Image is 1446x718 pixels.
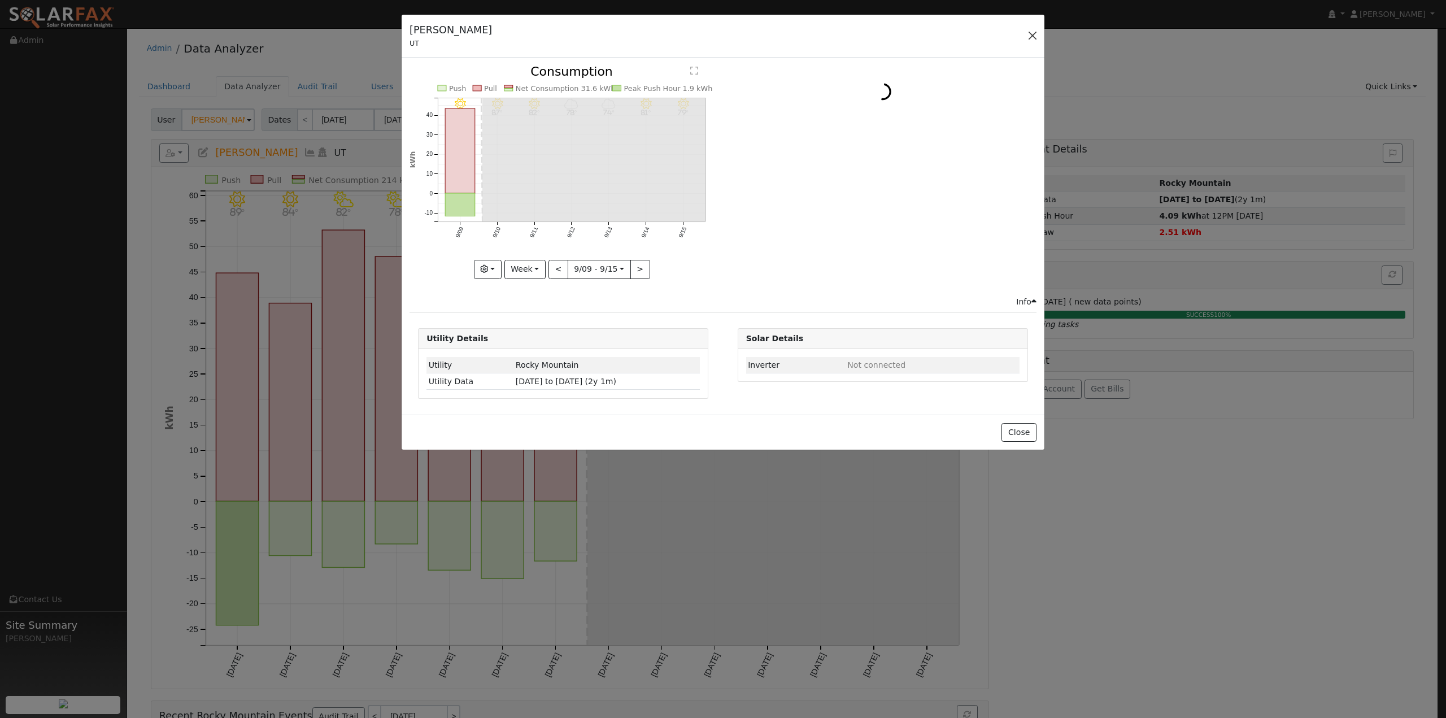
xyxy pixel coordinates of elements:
[630,260,650,279] button: >
[445,108,475,193] rect: onclick=""
[516,360,579,369] span: ID: 1464, authorized: 08/07/25
[425,210,433,216] text: -10
[548,260,568,279] button: <
[426,171,433,177] text: 10
[426,334,488,343] strong: Utility Details
[504,260,546,279] button: Week
[566,226,576,239] text: 9/12
[445,194,475,217] rect: onclick=""
[746,357,846,373] td: Inverter
[1001,423,1036,442] button: Close
[426,357,513,373] td: Utility
[409,151,417,168] text: kWh
[746,334,803,343] strong: Solar Details
[455,98,466,110] i: 9/09 - MostlyClear
[516,377,616,386] span: [DATE] to [DATE] (2y 1m)
[624,84,713,93] text: Peak Push Hour 1.9 kWh
[426,132,433,138] text: 30
[641,226,651,239] text: 9/14
[690,66,698,75] text: 
[530,64,613,79] text: Consumption
[410,39,419,47] span: UT
[426,112,433,119] text: 40
[426,373,513,390] td: Utility Data
[568,260,631,279] button: 9/09 - 9/15
[678,226,688,239] text: 9/15
[454,226,464,239] text: 9/09
[484,84,497,93] text: Pull
[603,226,613,239] text: 9/13
[516,84,616,93] text: Net Consumption 31.6 kWh
[410,23,492,37] h5: [PERSON_NAME]
[1016,296,1036,308] div: Info
[430,190,433,197] text: 0
[426,151,433,158] text: 20
[449,84,467,93] text: Push
[491,226,502,239] text: 9/10
[847,360,905,369] span: ID: null, authorized: None
[529,226,539,239] text: 9/11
